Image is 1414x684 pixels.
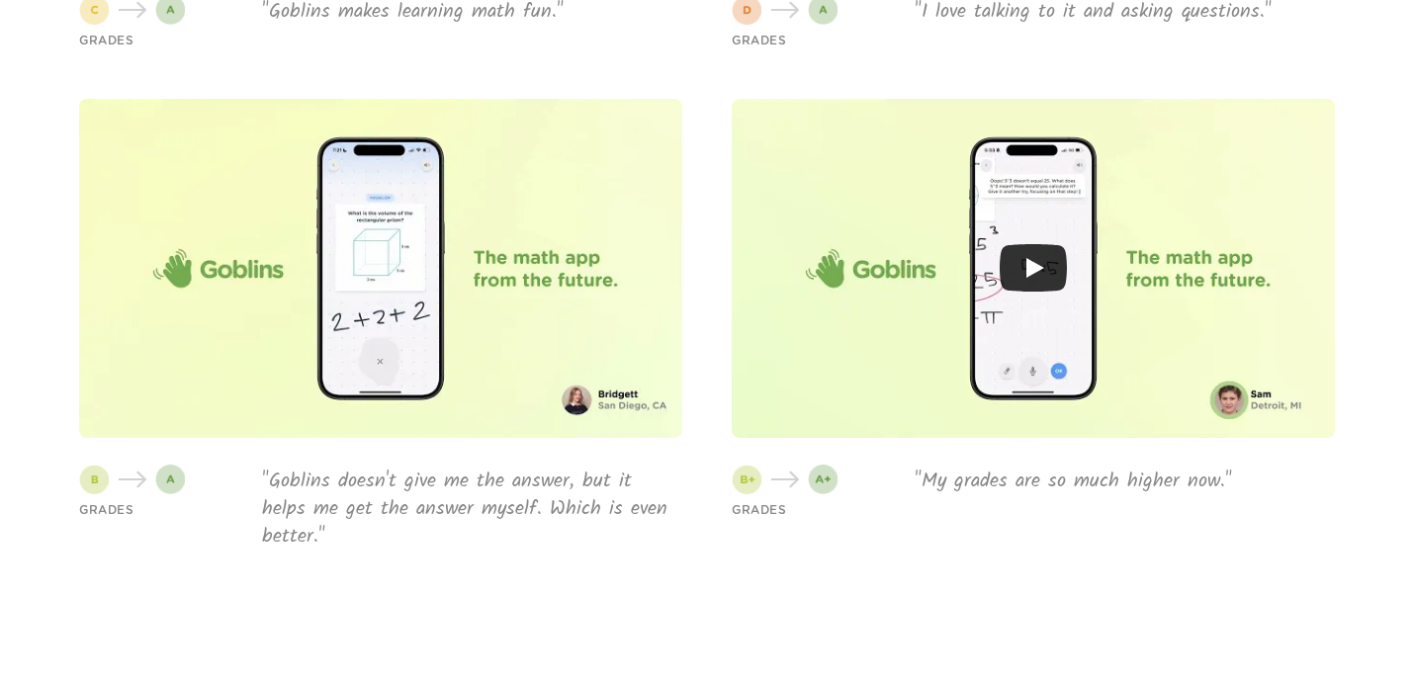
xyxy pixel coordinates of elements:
p: GRADES [79,32,133,49]
p: GRADES [79,501,133,519]
button: Play [1000,244,1067,292]
p: "Goblins doesn't give me the answer, but it helps me get the answer myself. Which is even better." [262,468,682,551]
p: GRADES [732,501,786,519]
p: "My grades are so much higher now." [915,468,1335,495]
p: GRADES [732,32,786,49]
iframe: Youtube Video [79,99,682,438]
